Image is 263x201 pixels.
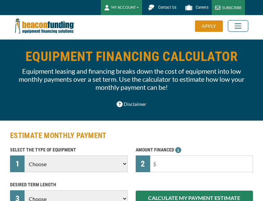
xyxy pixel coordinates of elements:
span: Disclaimer [124,100,146,108]
a: APPLY [195,20,228,32]
button: Disclaimer [112,98,151,111]
h2: ESTIMATE MONTHLY PAYMENT [10,131,253,141]
h1: EQUIPMENT FINANCING CALCULATOR [14,50,249,64]
div: 1 [10,155,24,172]
input: $ [150,155,253,172]
img: Beacon Funding chat [145,2,157,13]
button: Toggle navigation [228,20,248,32]
p: AMOUNT FINANCED [136,146,253,154]
img: Beacon Funding Careers [183,2,195,13]
a: Careers [180,2,212,13]
span: Contact Us [158,5,176,10]
a: Contact Us [142,2,180,13]
p: Equipment leasing and financing breaks down the cost of equipment into low monthly payments over ... [14,67,249,91]
div: APPLY [195,20,223,32]
p: DESIRED TERM LENGTH [10,181,128,189]
img: Beacon Funding Corporation logo [15,15,75,37]
p: SELECT THE TYPE OF EQUIPMENT [10,146,128,154]
span: Careers [196,5,208,10]
div: 2 [136,155,150,172]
